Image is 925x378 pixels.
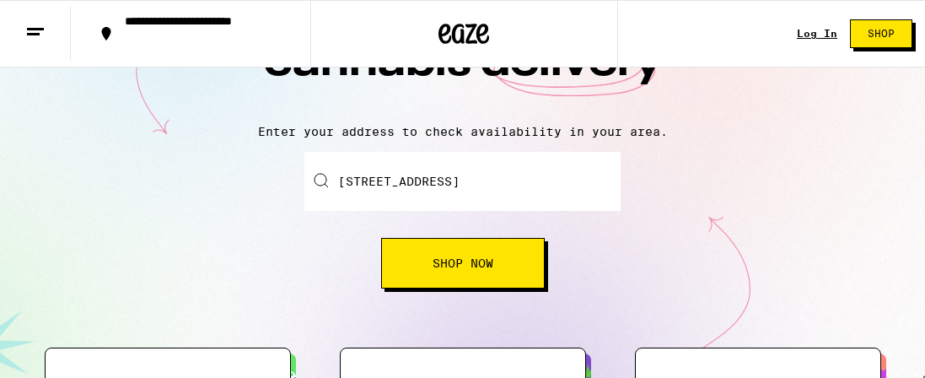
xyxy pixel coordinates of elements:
span: Shop [868,29,895,39]
p: Enter your address to check availability in your area. [17,125,908,138]
button: Shop [850,19,912,48]
a: Log In [797,28,837,39]
input: Enter your delivery address [304,152,621,211]
button: Shop Now [381,238,545,289]
span: Hi. Need any help? [33,12,144,25]
a: Shop [837,19,925,48]
span: Shop Now [433,257,493,269]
